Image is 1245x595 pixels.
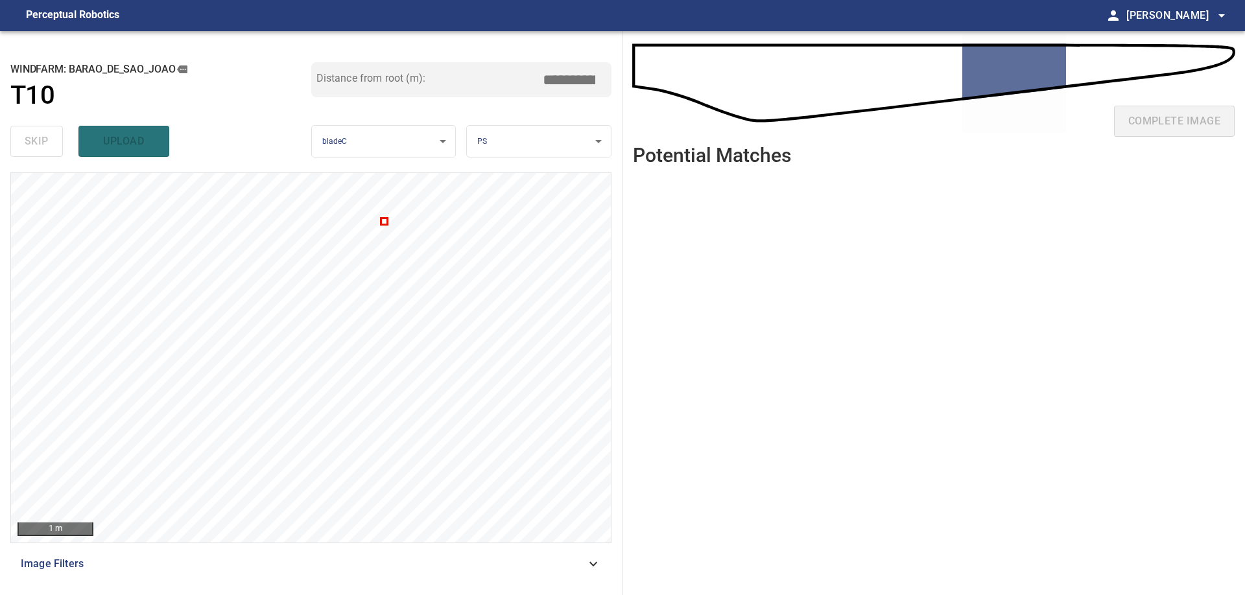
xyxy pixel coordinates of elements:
span: arrow_drop_down [1214,8,1229,23]
h2: windfarm: Barao_de_Sao_Joao [10,62,311,76]
h1: T10 [10,80,54,111]
div: Image Filters [10,548,611,579]
button: copy message details [175,62,189,76]
a: T10 [10,80,311,111]
div: PS [467,125,611,158]
figcaption: Perceptual Robotics [26,5,119,26]
span: [PERSON_NAME] [1126,6,1229,25]
div: bladeC [312,125,456,158]
span: person [1106,8,1121,23]
h2: Potential Matches [633,145,791,166]
button: [PERSON_NAME] [1121,3,1229,29]
span: Image Filters [21,556,586,572]
span: bladeC [322,137,348,146]
span: PS [477,137,487,146]
label: Distance from root (m): [316,73,425,84]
